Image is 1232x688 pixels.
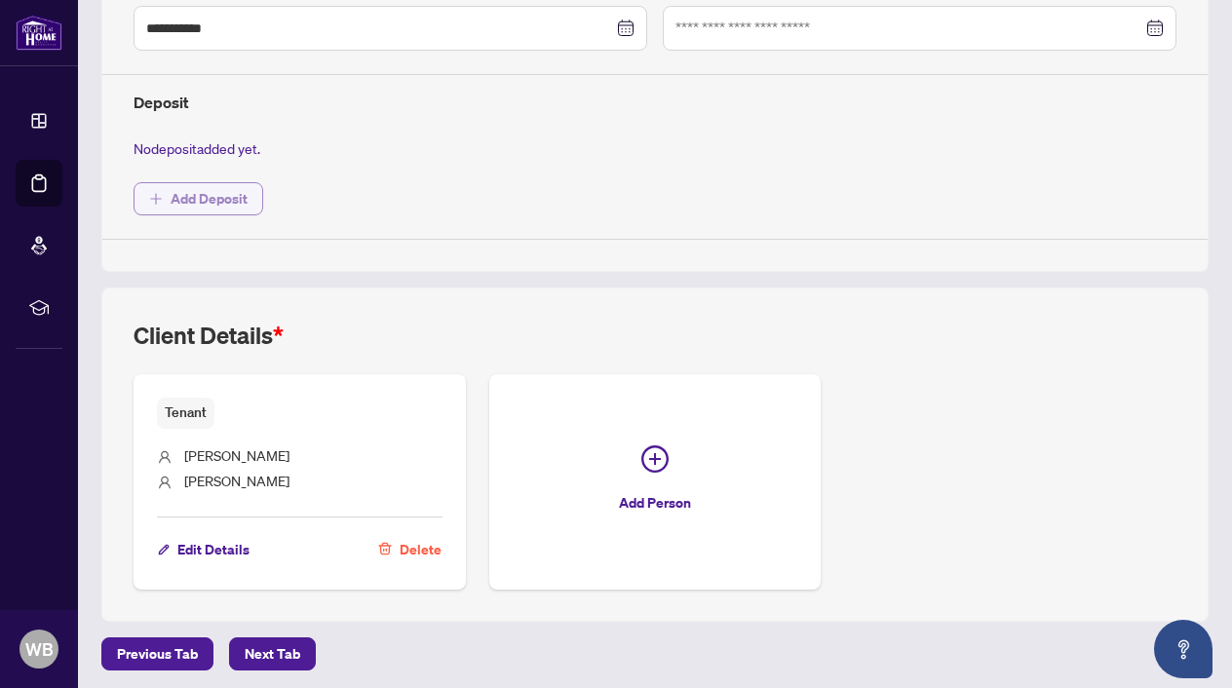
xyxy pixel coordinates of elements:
span: Delete [400,534,442,565]
button: Open asap [1154,620,1213,678]
button: Previous Tab [101,637,213,670]
span: Add Person [619,487,691,518]
span: WB [25,635,54,663]
button: Next Tab [229,637,316,670]
span: Previous Tab [117,638,198,669]
button: Add Person [489,374,822,589]
button: Delete [377,533,443,566]
span: [PERSON_NAME] [184,472,289,489]
h4: Deposit [134,91,1176,114]
h2: Client Details [134,320,284,351]
span: Edit Details [177,534,250,565]
span: plus [149,192,163,206]
img: logo [16,15,62,51]
button: Edit Details [157,533,250,566]
span: Next Tab [245,638,300,669]
button: Add Deposit [134,182,263,215]
span: plus-circle [641,445,669,473]
span: Add Deposit [171,183,248,214]
span: No deposit added yet. [134,139,260,157]
span: Tenant [157,398,214,428]
span: [PERSON_NAME] [184,446,289,464]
